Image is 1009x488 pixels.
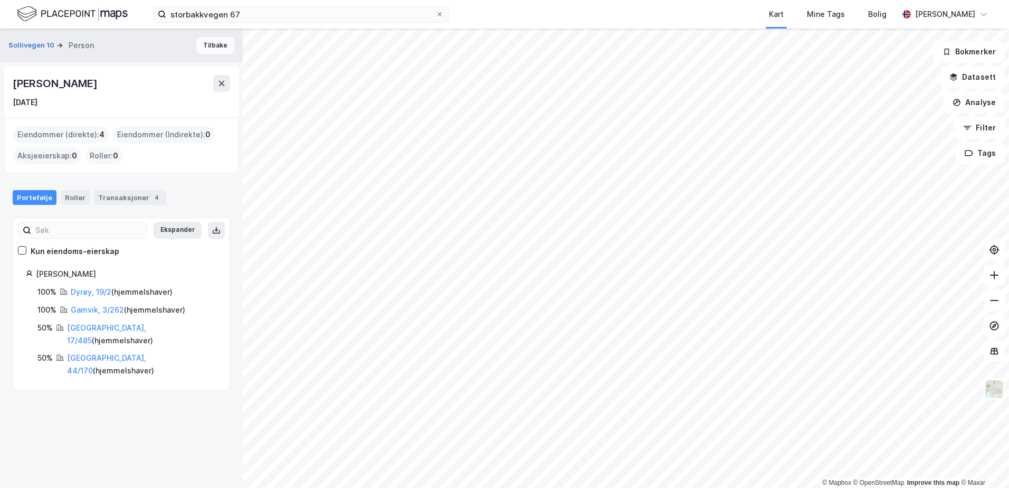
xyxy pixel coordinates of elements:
a: Mapbox [822,479,851,486]
button: Analyse [944,92,1005,113]
button: Tags [956,143,1005,164]
div: Kun eiendoms-eierskap [31,245,119,258]
button: Filter [954,117,1005,138]
a: Gamvik, 3/262 [71,305,124,314]
a: [GEOGRAPHIC_DATA], 44/170 [67,353,146,375]
div: ( hjemmelshaver ) [67,322,217,347]
div: ( hjemmelshaver ) [67,352,217,377]
button: Bokmerker [934,41,1005,62]
button: Ekspander [154,222,202,239]
div: 50% [37,322,53,334]
span: 4 [99,128,104,141]
button: Tilbake [196,37,234,54]
div: 50% [37,352,53,364]
span: 0 [205,128,211,141]
a: Improve this map [907,479,959,486]
div: 4 [151,192,162,203]
div: Person [69,39,94,52]
input: Søk [31,222,147,238]
input: Søk på adresse, matrikkel, gårdeiere, leietakere eller personer [166,6,435,22]
div: Roller [61,190,90,205]
div: Eiendommer (direkte) : [13,126,109,143]
span: 0 [113,149,118,162]
a: OpenStreetMap [853,479,905,486]
div: 100% [37,286,56,298]
div: Aksjeeierskap : [13,147,81,164]
iframe: Chat Widget [956,437,1009,488]
img: Z [984,379,1004,399]
div: [PERSON_NAME] [13,75,99,92]
div: ( hjemmelshaver ) [71,286,173,298]
span: 0 [72,149,77,162]
a: Dyrøy, 19/2 [71,287,111,296]
div: Transaksjoner [94,190,166,205]
div: Eiendommer (Indirekte) : [113,126,215,143]
a: [GEOGRAPHIC_DATA], 17/485 [67,323,146,345]
div: [PERSON_NAME] [915,8,975,21]
div: Kontrollprogram for chat [956,437,1009,488]
div: [DATE] [13,96,37,109]
div: Bolig [868,8,887,21]
button: Datasett [940,67,1005,88]
div: 100% [37,304,56,316]
button: Sollivegen 10 [8,40,56,51]
div: ( hjemmelshaver ) [71,304,185,316]
div: Portefølje [13,190,56,205]
div: Kart [769,8,784,21]
div: Mine Tags [807,8,845,21]
img: logo.f888ab2527a4732fd821a326f86c7f29.svg [17,5,128,23]
div: [PERSON_NAME] [36,268,217,280]
div: Roller : [85,147,122,164]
